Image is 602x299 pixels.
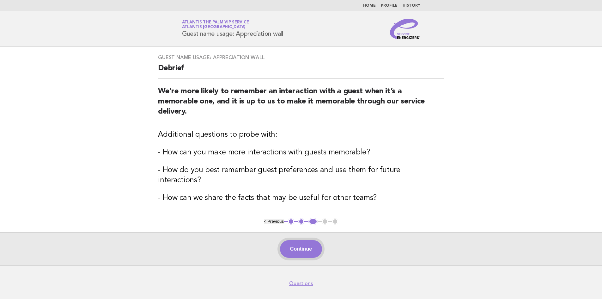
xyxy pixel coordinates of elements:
button: 1 [288,218,294,225]
h3: - How do you best remember guest preferences and use them for future interactions? [158,165,444,185]
h3: - How can we share the facts that may be useful for other teams? [158,193,444,203]
button: 3 [308,218,318,225]
h1: Guest name usage: Appreciation wall [182,21,283,37]
button: 2 [298,218,305,225]
a: Questions [289,280,313,287]
button: < Previous [264,219,284,224]
h2: We’re more likely to remember an interaction with a guest when it’s a memorable one, and it is up... [158,86,444,122]
span: Atlantis [GEOGRAPHIC_DATA] [182,25,246,29]
h3: Guest name usage: Appreciation wall [158,54,444,61]
h2: Debrief [158,63,444,79]
h3: Additional questions to probe with: [158,130,444,140]
h3: - How can you make more interactions with guests memorable? [158,147,444,158]
a: Profile [381,4,398,8]
img: Service Energizers [390,19,420,39]
a: Home [363,4,376,8]
a: History [403,4,420,8]
a: Atlantis The Palm VIP ServiceAtlantis [GEOGRAPHIC_DATA] [182,20,249,29]
button: Continue [280,240,322,258]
